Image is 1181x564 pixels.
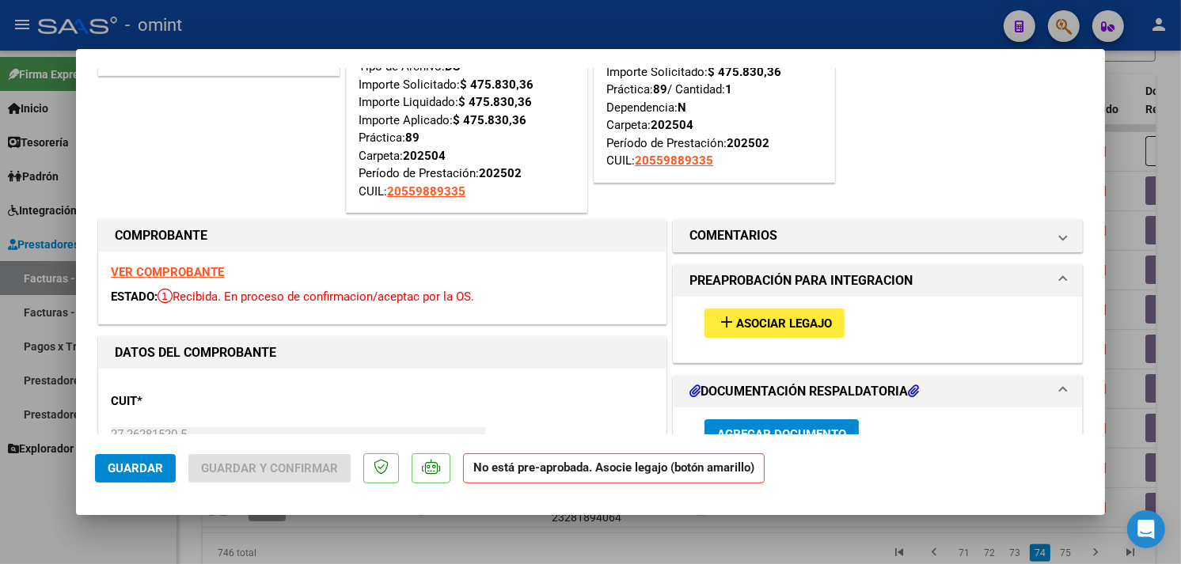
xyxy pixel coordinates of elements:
[674,220,1082,252] mat-expansion-panel-header: COMENTARIOS
[708,65,781,79] strong: $ 475.830,36
[201,461,338,475] span: Guardar y Confirmar
[115,228,207,243] strong: COMPROBANTE
[689,382,919,401] h1: DOCUMENTACIÓN RESPALDATORIA
[458,95,532,109] strong: $ 475.830,36
[651,118,693,132] strong: 202504
[108,461,163,475] span: Guardar
[689,271,913,290] h1: PREAPROBACIÓN PARA INTEGRACION
[689,226,777,245] h1: COMENTARIOS
[460,78,534,92] strong: $ 475.830,36
[403,149,446,163] strong: 202504
[704,308,845,338] button: Asociar Legajo
[678,100,686,115] strong: N
[704,419,859,449] button: Agregar Documento
[736,316,832,331] span: Asociar Legajo
[725,82,732,97] strong: 1
[405,131,420,145] strong: 89
[111,265,224,279] a: VER COMPROBANTE
[674,376,1082,407] mat-expansion-panel-header: DOCUMENTACIÓN RESPALDATORIA
[95,454,176,483] button: Guardar
[635,153,713,168] span: 20559889335
[674,265,1082,297] mat-expansion-panel-header: PREAPROBACIÓN PARA INTEGRACION
[717,312,736,331] mat-icon: add
[387,184,465,199] span: 20559889335
[727,136,769,150] strong: 202502
[674,297,1082,362] div: PREAPROBACIÓN PARA INTEGRACION
[111,290,158,304] span: ESTADO:
[359,58,575,200] div: Tipo de Archivo: Importe Solicitado: Importe Liquidado: Importe Aplicado: Práctica: Carpeta: Perí...
[606,45,822,170] div: Tipo de Archivo: Importe Solicitado: Práctica: / Cantidad: Dependencia: Carpeta: Período de Prest...
[717,427,846,441] span: Agregar Documento
[115,345,276,360] strong: DATOS DEL COMPROBANTE
[463,453,765,484] strong: No está pre-aprobada. Asocie legajo (botón amarillo)
[188,454,351,483] button: Guardar y Confirmar
[158,290,474,304] span: Recibida. En proceso de confirmacion/aceptac por la OS.
[1127,510,1165,548] div: Open Intercom Messenger
[653,82,667,97] strong: 89
[479,166,522,180] strong: 202502
[111,392,274,411] p: CUIT
[453,113,526,127] strong: $ 475.830,36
